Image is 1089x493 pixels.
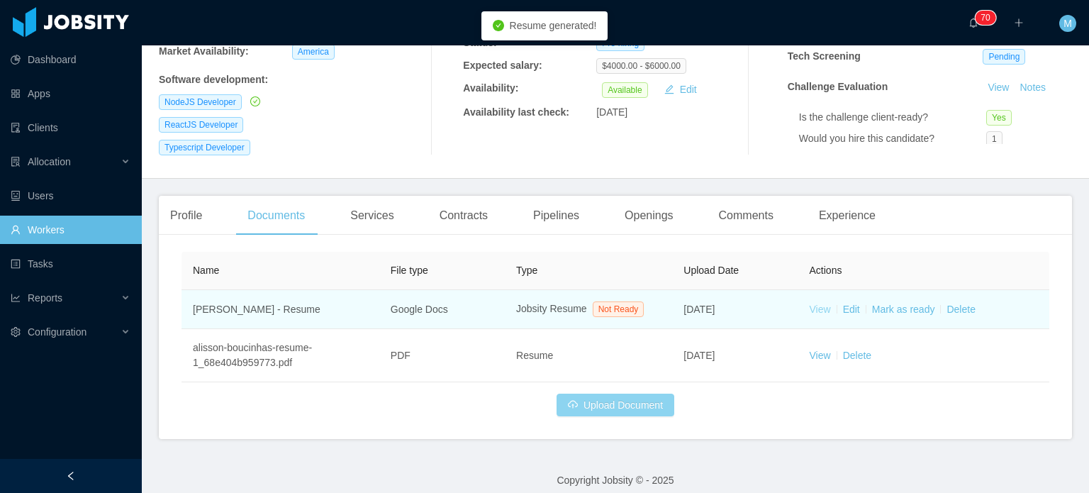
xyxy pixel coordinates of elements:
a: icon: appstoreApps [11,79,130,108]
b: Software development : [159,74,268,85]
div: Openings [613,196,685,236]
span: Yes [986,110,1012,126]
div: Is the challenge client-ready? [799,110,986,125]
p: 7 [981,11,985,25]
a: icon: auditClients [11,113,130,142]
span: NodeJS Developer [159,94,242,110]
td: Google Docs [379,290,505,329]
span: $4000.00 - $6000.00 [596,58,686,74]
div: Comments [708,196,785,236]
span: Configuration [28,326,86,338]
span: Actions [810,265,842,276]
div: Documents [236,196,316,236]
a: Edit [843,304,860,315]
span: Resume [516,350,553,361]
a: icon: pie-chartDashboard [11,45,130,74]
a: View [810,350,831,361]
span: File type [391,265,428,276]
span: America [292,44,335,60]
span: Upload Date [683,265,739,276]
span: Not Ready [593,301,644,317]
span: Resume generated! [510,20,597,31]
a: View [810,304,831,315]
strong: Tech Screening [788,50,861,62]
i: icon: line-chart [11,293,21,303]
div: Profile [159,196,213,236]
button: icon: editEdit [659,81,703,98]
button: icon: cloud-uploadUpload Document [557,394,674,416]
a: Delete [843,350,871,361]
span: ReactJS Developer [159,117,243,133]
a: Mark as ready [872,304,935,315]
span: Type [516,265,537,276]
div: Pipelines [522,196,591,236]
i: icon: plus [1014,18,1024,28]
i: icon: check-circle [493,20,504,31]
p: 0 [985,11,990,25]
a: icon: check-circle [247,96,260,107]
span: Jobsity Resume [516,303,587,314]
i: icon: setting [11,327,21,337]
a: Delete [946,304,975,315]
span: M [1063,15,1072,32]
a: icon: userWorkers [11,216,130,244]
td: [PERSON_NAME] - Resume [181,290,379,329]
button: Notes [1014,79,1051,96]
span: [DATE] [683,304,715,315]
a: icon: profileTasks [11,250,130,278]
a: icon: robotUsers [11,182,130,210]
b: Availability last check: [463,106,569,118]
b: Expected salary: [463,60,542,71]
sup: 70 [975,11,995,25]
span: Reports [28,292,62,304]
i: icon: bell [968,18,978,28]
td: alisson-boucinhas-resume-1_68e404b959773.pdf [181,329,379,382]
span: Typescript Developer [159,140,250,155]
strong: Challenge Evaluation [788,81,888,92]
span: Pending [983,49,1025,65]
b: Availability: [463,82,518,94]
div: Services [339,196,405,236]
span: Name [193,265,219,276]
span: Allocation [28,156,71,167]
a: View [983,82,1014,93]
i: icon: check-circle [250,96,260,106]
span: [DATE] [683,350,715,361]
td: PDF [379,329,505,382]
span: 1 [986,131,1003,147]
i: icon: solution [11,157,21,167]
span: [DATE] [596,106,627,118]
div: Experience [808,196,887,236]
div: Contracts [428,196,499,236]
div: Would you hire this candidate? [799,131,986,146]
b: Market Availability: [159,45,249,57]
